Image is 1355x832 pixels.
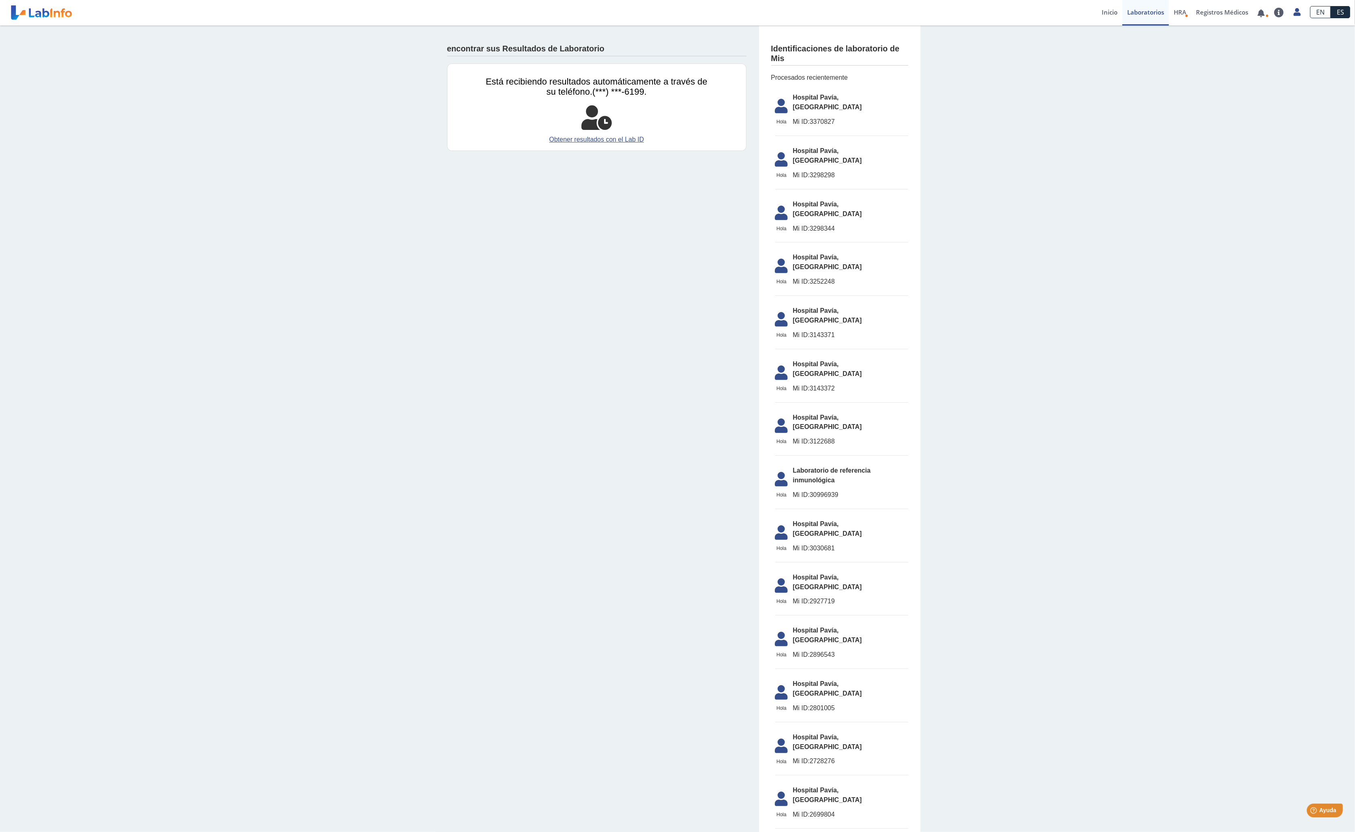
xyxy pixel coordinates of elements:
[793,705,810,711] font: Mi ID:
[810,385,835,392] font: 3143372
[1102,8,1118,16] font: Inicio
[793,545,810,552] font: Mi ID:
[776,279,787,284] font: Hola
[810,278,835,285] font: 3252248
[776,759,787,764] font: Hola
[793,201,862,217] font: Hospital Pavía, [GEOGRAPHIC_DATA]
[793,680,862,697] font: Hospital Pavía, [GEOGRAPHIC_DATA]
[776,652,787,658] font: Hola
[793,118,810,125] font: Mi ID:
[486,76,708,97] font: Está recibiendo resultados automáticamente a través de su teléfono.
[793,331,810,338] font: Mi ID:
[1196,8,1248,16] font: Registros Médicos
[776,332,787,338] font: Hola
[793,811,810,818] font: Mi ID:
[793,414,862,431] font: Hospital Pavía, [GEOGRAPHIC_DATA]
[793,598,810,605] font: Mi ID:
[447,44,604,53] font: encontrar sus Resultados de Laboratorio
[549,136,644,143] font: Obtener resultados con el Lab ID
[1174,8,1186,16] font: HRA
[793,361,862,377] font: Hospital Pavía, [GEOGRAPHIC_DATA]
[810,491,838,498] font: 30996939
[776,439,787,444] font: Hola
[776,599,787,604] font: Hola
[810,705,835,711] font: 2801005
[793,147,862,164] font: Hospital Pavía, [GEOGRAPHIC_DATA]
[1316,8,1325,17] font: EN
[810,172,835,178] font: 3298298
[810,811,835,818] font: 2699804
[793,225,810,232] font: Mi ID:
[810,438,835,445] font: 3122688
[776,386,787,391] font: Hola
[793,172,810,178] font: Mi ID:
[1337,8,1344,17] font: ES
[776,119,787,125] font: Hola
[793,467,871,484] font: Laboratorio de referencia inmunológica
[776,812,787,817] font: Hola
[810,225,835,232] font: 3298344
[776,705,787,711] font: Hola
[793,574,862,590] font: Hospital Pavía, [GEOGRAPHIC_DATA]
[793,438,810,445] font: Mi ID:
[793,307,862,324] font: Hospital Pavía, [GEOGRAPHIC_DATA]
[793,734,862,750] font: Hospital Pavía, [GEOGRAPHIC_DATA]
[793,278,810,285] font: Mi ID:
[776,172,787,178] font: Hola
[810,758,835,764] font: 2728276
[793,491,810,498] font: Mi ID:
[771,44,899,63] font: Identificaciones de laboratorio de Mis
[776,492,787,498] font: Hola
[810,598,835,605] font: 2927719
[1283,800,1346,823] iframe: Lanzador de widgets de ayuda
[793,651,810,658] font: Mi ID:
[793,385,810,392] font: Mi ID:
[793,787,862,803] font: Hospital Pavía, [GEOGRAPHIC_DATA]
[1127,8,1164,16] font: Laboratorios
[771,74,848,81] font: Procesados ​​recientemente
[793,758,810,764] font: Mi ID:
[793,254,862,270] font: Hospital Pavía, [GEOGRAPHIC_DATA]
[776,226,787,231] font: Hola
[793,627,862,643] font: Hospital Pavía, [GEOGRAPHIC_DATA]
[793,94,862,110] font: Hospital Pavía, [GEOGRAPHIC_DATA]
[810,545,835,552] font: 3030681
[810,651,835,658] font: 2896543
[793,520,862,537] font: Hospital Pavía, [GEOGRAPHIC_DATA]
[810,118,835,125] font: 3370827
[776,545,787,551] font: Hola
[810,331,835,338] font: 3143371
